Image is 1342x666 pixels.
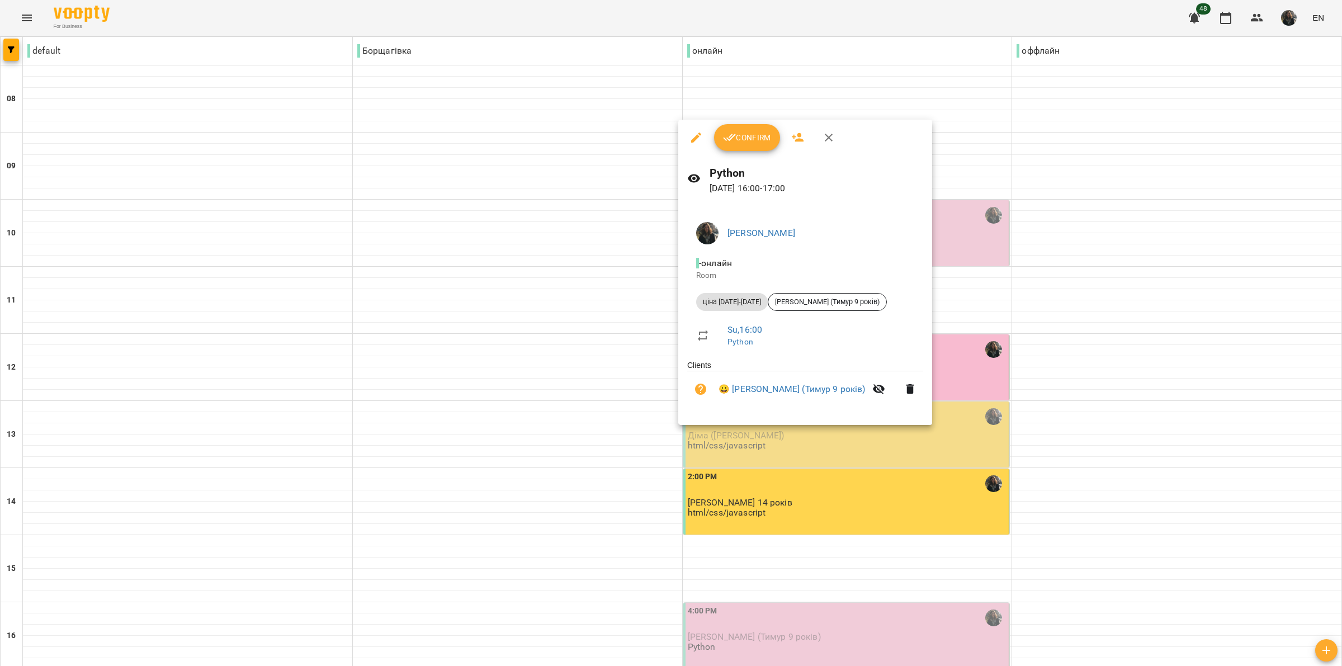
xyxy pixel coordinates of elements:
button: Unpaid. Bill the attendance? [687,376,714,403]
a: 😀 [PERSON_NAME] (Тимур 9 років) [719,382,866,396]
button: Confirm [714,124,780,151]
ul: Clients [687,360,923,412]
p: Room [696,270,914,281]
img: 33f9a82ed513007d0552af73e02aac8a.jpg [696,222,719,244]
a: Python [727,337,753,346]
span: - онлайн [696,258,734,268]
span: ціна [DATE]-[DATE] [696,297,768,307]
span: Confirm [723,131,771,144]
div: [PERSON_NAME] (Тимур 9 років) [768,293,887,311]
a: [PERSON_NAME] [727,228,795,238]
h6: Python [710,164,924,182]
a: Su , 16:00 [727,324,762,335]
p: [DATE] 16:00 - 17:00 [710,182,924,195]
span: [PERSON_NAME] (Тимур 9 років) [768,297,886,307]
